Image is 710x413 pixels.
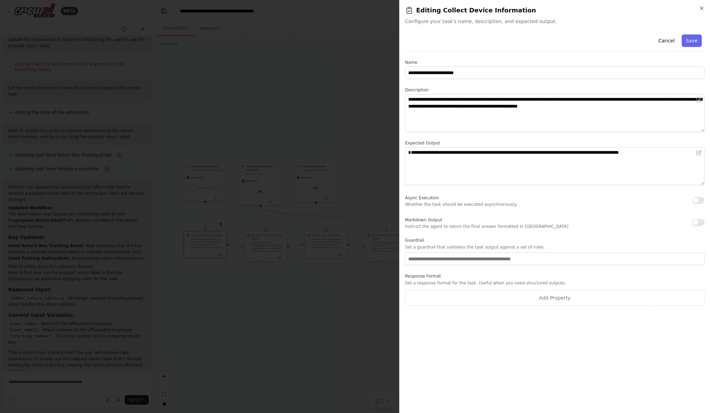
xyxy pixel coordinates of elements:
label: Guardrail [405,238,704,243]
button: Open in editor [695,95,703,104]
h2: Editing Collect Device Information [405,6,704,15]
label: Expected Output [405,140,704,146]
label: Description [405,87,704,93]
span: Async Execution [405,195,439,200]
label: Response Format [405,273,704,279]
span: Configure your task's name, description, and expected output. [405,18,704,25]
button: Cancel [654,34,679,47]
p: Set a response format for the task. Useful when you need structured outputs. [405,280,704,286]
button: Add Property [405,290,704,306]
p: Instruct the agent to return the final answer formatted in [GEOGRAPHIC_DATA] [405,224,568,229]
p: Whether the task should be executed asynchronously. [405,202,517,207]
button: Save [682,34,702,47]
button: Open in editor [695,149,703,157]
label: Name [405,60,704,65]
p: Set a guardrail that validates the task output against a set of rules. [405,244,704,250]
span: Markdown Output [405,218,442,222]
